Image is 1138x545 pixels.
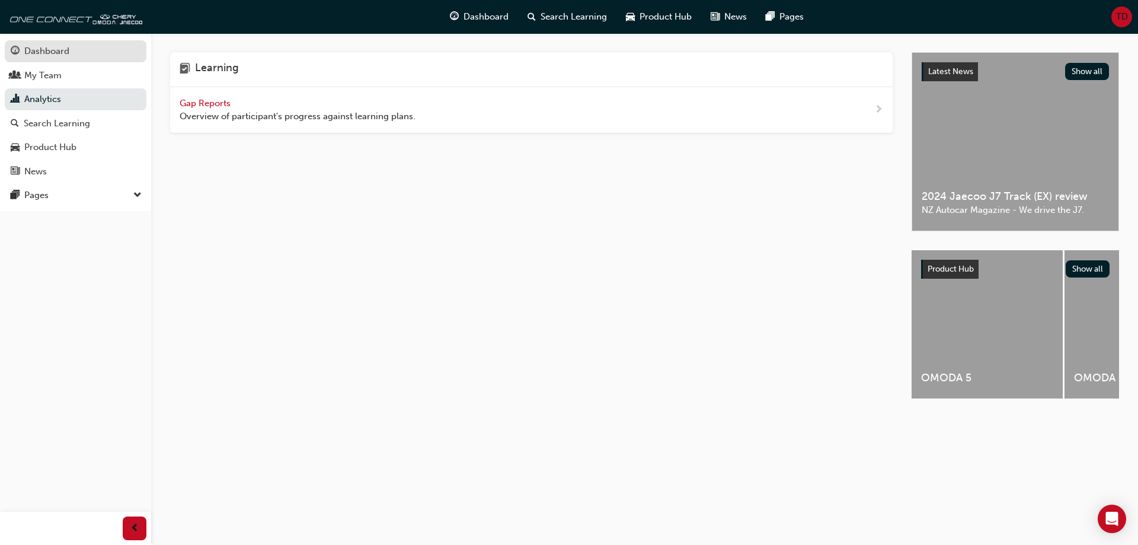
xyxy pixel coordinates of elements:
span: next-icon [874,103,883,117]
span: guage-icon [11,46,20,57]
a: Product Hub [5,136,146,158]
span: Search Learning [541,10,607,24]
button: Pages [5,184,146,206]
span: guage-icon [450,9,459,24]
button: Show all [1066,260,1110,278]
a: guage-iconDashboard [440,5,518,29]
span: pages-icon [766,9,775,24]
a: search-iconSearch Learning [518,5,616,29]
span: news-icon [711,9,720,24]
span: Pages [779,10,804,24]
span: News [724,10,747,24]
span: OMODA 5 [921,371,1053,385]
button: DashboardMy TeamAnalyticsSearch LearningProduct HubNews [5,38,146,184]
a: Latest NewsShow all [922,62,1109,81]
button: TD [1111,7,1132,27]
span: car-icon [11,142,20,153]
div: Open Intercom Messenger [1098,505,1126,533]
a: Product HubShow all [921,260,1110,279]
span: chart-icon [11,94,20,105]
a: Analytics [5,88,146,110]
div: Search Learning [24,117,90,130]
a: My Team [5,65,146,87]
a: car-iconProduct Hub [616,5,701,29]
img: oneconnect [6,5,142,28]
span: pages-icon [11,190,20,201]
div: Pages [24,189,49,202]
span: down-icon [133,188,142,203]
a: News [5,161,146,183]
a: OMODA 5 [912,250,1063,399]
span: learning-icon [180,62,190,77]
button: Show all [1065,63,1110,80]
span: Product Hub [928,264,974,274]
div: My Team [24,69,62,82]
span: Gap Reports [180,98,233,109]
div: Dashboard [24,44,69,58]
a: Dashboard [5,40,146,62]
span: Product Hub [640,10,692,24]
span: prev-icon [130,521,139,536]
span: TD [1116,10,1128,24]
span: Latest News [928,66,973,77]
a: Gap Reports Overview of participant's progress against learning plans.next-icon [170,87,893,133]
span: Overview of participant's progress against learning plans. [180,110,415,123]
span: car-icon [626,9,635,24]
a: news-iconNews [701,5,756,29]
span: people-icon [11,71,20,81]
div: News [24,165,47,179]
span: Dashboard [463,10,509,24]
a: Search Learning [5,113,146,135]
span: search-icon [528,9,536,24]
span: NZ Autocar Magazine - We drive the J7. [922,203,1109,217]
a: pages-iconPages [756,5,813,29]
div: Product Hub [24,141,76,154]
span: news-icon [11,167,20,177]
a: Latest NewsShow all2024 Jaecoo J7 Track (EX) reviewNZ Autocar Magazine - We drive the J7. [912,52,1119,231]
h4: Learning [195,62,239,77]
span: search-icon [11,119,19,129]
span: 2024 Jaecoo J7 Track (EX) review [922,190,1109,203]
